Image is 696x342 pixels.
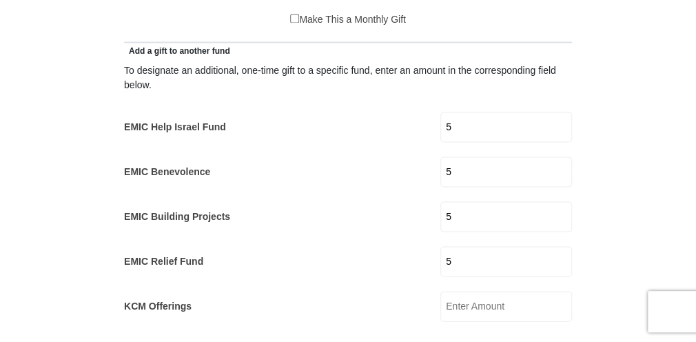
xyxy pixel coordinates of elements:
input: Make This a Monthly Gift [290,14,299,23]
label: EMIC Help Israel Fund [124,119,226,134]
label: EMIC Benevolence [124,164,210,179]
span: Add a gift to another fund [124,46,230,55]
label: Make This a Monthly Gift [290,12,406,27]
label: KCM Offerings [124,299,192,313]
input: Enter Amount [440,201,572,232]
input: Enter Amount [440,112,572,142]
label: EMIC Building Projects [124,209,230,223]
input: Enter Amount [440,157,572,187]
div: To designate an additional, one-time gift to a specific fund, enter an amount in the correspondin... [124,63,572,92]
input: Enter Amount [440,246,572,276]
input: Enter Amount [440,291,572,321]
label: EMIC Relief Fund [124,254,203,268]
